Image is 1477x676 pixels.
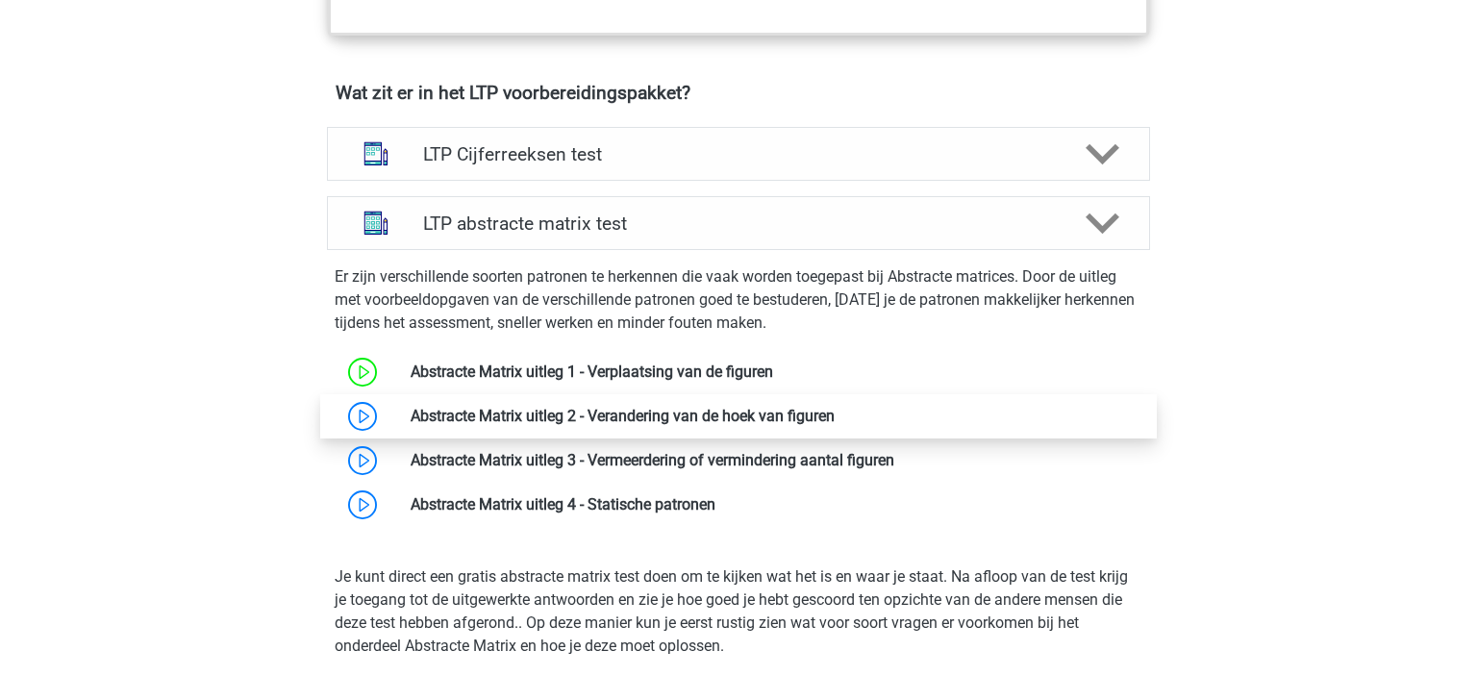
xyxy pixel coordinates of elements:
[335,565,1142,658] p: Je kunt direct een gratis abstracte matrix test doen om te kijken wat het is en waar je staat. Na...
[335,265,1142,335] p: Er zijn verschillende soorten patronen te herkennen die vaak worden toegepast bij Abstracte matri...
[319,196,1158,250] a: abstracte matrices LTP abstracte matrix test
[396,449,1149,472] div: Abstracte Matrix uitleg 3 - Vermeerdering of vermindering aantal figuren
[319,127,1158,181] a: cijferreeksen LTP Cijferreeksen test
[396,493,1149,516] div: Abstracte Matrix uitleg 4 - Statische patronen
[396,361,1149,384] div: Abstracte Matrix uitleg 1 - Verplaatsing van de figuren
[423,213,1053,235] h4: LTP abstracte matrix test
[336,82,1141,104] h4: Wat zit er in het LTP voorbereidingspakket?
[351,198,401,248] img: abstracte matrices
[351,129,401,179] img: cijferreeksen
[423,143,1053,165] h4: LTP Cijferreeksen test
[396,405,1149,428] div: Abstracte Matrix uitleg 2 - Verandering van de hoek van figuren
